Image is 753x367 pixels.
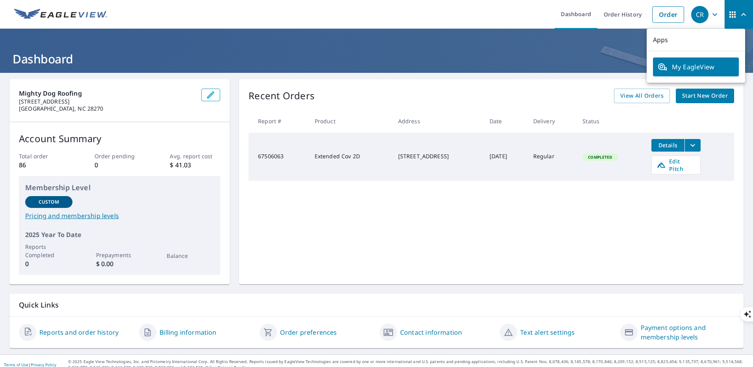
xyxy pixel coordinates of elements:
img: EV Logo [14,9,107,20]
div: [STREET_ADDRESS] [398,152,477,160]
p: [STREET_ADDRESS] [19,98,195,105]
p: | [4,362,56,367]
p: Order pending [95,152,145,160]
span: View All Orders [620,91,664,101]
span: Completed [583,154,617,160]
td: [DATE] [483,133,527,181]
p: Avg. report cost [170,152,220,160]
td: Extended Cov 2D [308,133,392,181]
p: Balance [167,252,214,260]
th: Address [392,109,483,133]
button: filesDropdownBtn-67506063 [684,139,701,152]
a: Reports and order history [39,328,119,337]
a: Billing information [160,328,216,337]
span: Edit Pitch [657,158,696,172]
td: 67506063 [249,133,308,181]
span: Details [656,141,680,149]
th: Date [483,109,527,133]
a: Text alert settings [520,328,575,337]
a: Edit Pitch [651,156,701,174]
p: Custom [39,198,59,206]
p: $ 41.03 [170,160,220,170]
p: Total order [19,152,69,160]
a: Order [652,6,684,23]
a: Payment options and membership levels [641,323,734,342]
p: [GEOGRAPHIC_DATA], NC 28270 [19,105,195,112]
span: Start New Order [682,91,728,101]
p: Apps [647,29,745,51]
div: CR [691,6,708,23]
p: 86 [19,160,69,170]
p: Recent Orders [249,89,315,103]
a: Order preferences [280,328,337,337]
a: View All Orders [614,89,670,103]
span: My EagleView [658,62,734,72]
p: Reports Completed [25,243,72,259]
td: Regular [527,133,577,181]
button: detailsBtn-67506063 [651,139,684,152]
a: Contact information [400,328,462,337]
th: Delivery [527,109,577,133]
p: 0 [25,259,72,269]
p: Quick Links [19,300,734,310]
p: 2025 Year To Date [25,230,214,239]
p: 0 [95,160,145,170]
th: Report # [249,109,308,133]
a: Pricing and membership levels [25,211,214,221]
h1: Dashboard [9,51,744,67]
p: Mighty Dog Roofing [19,89,195,98]
a: Start New Order [676,89,734,103]
th: Status [576,109,645,133]
p: Membership Level [25,182,214,193]
th: Product [308,109,392,133]
p: Account Summary [19,132,220,146]
p: $ 0.00 [96,259,143,269]
p: Prepayments [96,251,143,259]
a: My EagleView [653,57,739,76]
